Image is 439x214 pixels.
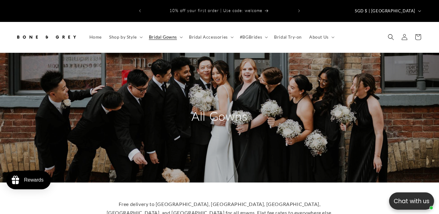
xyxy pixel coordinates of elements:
[274,34,302,40] span: Bridal Try-on
[109,34,137,40] span: Shop by Style
[149,34,177,40] span: Bridal Gowns
[105,31,145,44] summary: Shop by Style
[351,5,424,17] button: SGD $ | [GEOGRAPHIC_DATA]
[355,8,415,14] span: SGD $ | [GEOGRAPHIC_DATA]
[145,31,185,44] summary: Bridal Gowns
[89,34,102,40] span: Home
[240,34,262,40] span: #BGBrides
[161,108,278,124] h2: All Gowns
[24,177,43,183] div: Rewards
[270,31,306,44] a: Bridal Try-on
[189,34,228,40] span: Bridal Accessories
[13,28,80,46] a: Bone and Grey Bridal
[86,31,105,44] a: Home
[236,31,270,44] summary: #BGBrides
[306,31,337,44] summary: About Us
[170,8,262,13] span: 10% off your first order | Use code: welcome
[384,30,398,44] summary: Search
[133,5,147,17] button: Previous announcement
[15,30,77,44] img: Bone and Grey Bridal
[292,5,306,17] button: Next announcement
[389,192,434,210] button: Open chatbox
[389,197,434,206] p: Chat with us
[309,34,329,40] span: About Us
[185,31,236,44] summary: Bridal Accessories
